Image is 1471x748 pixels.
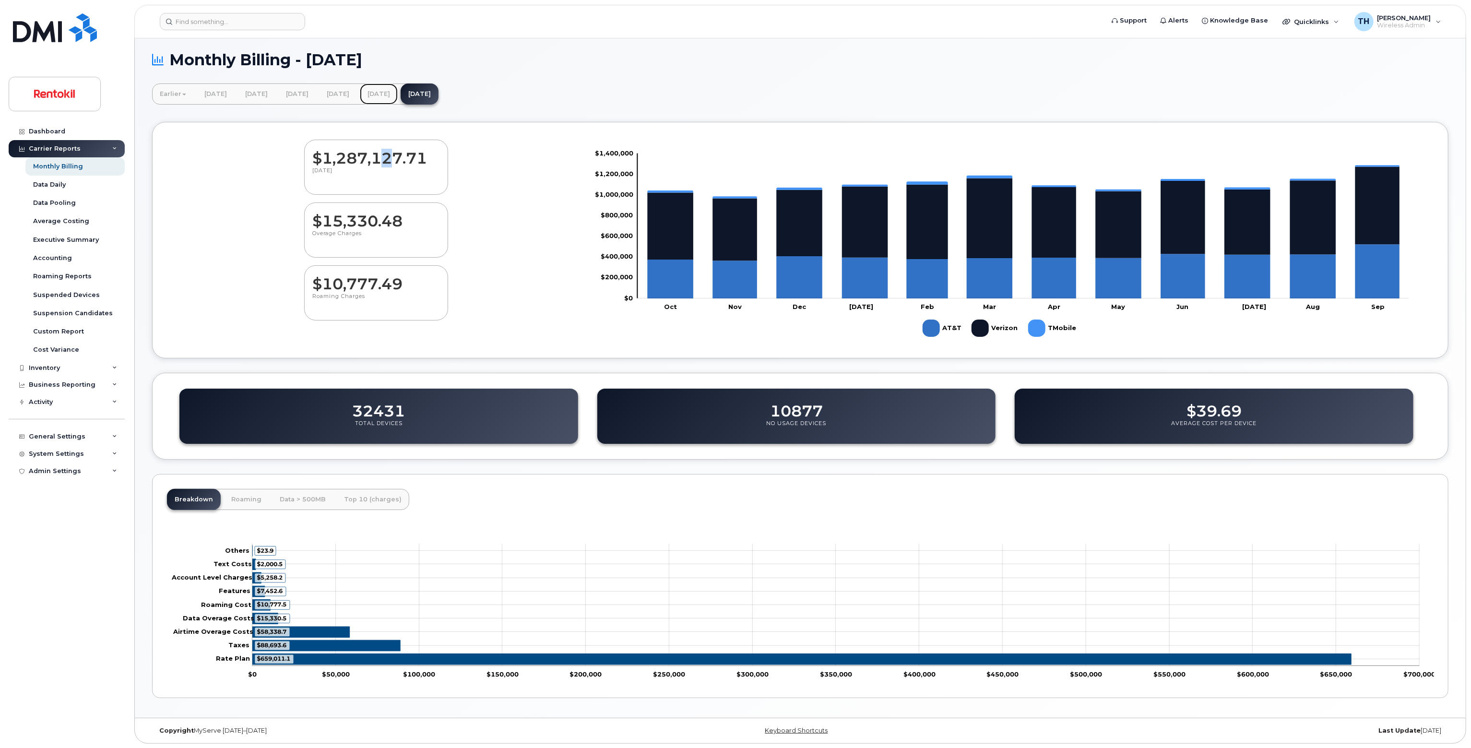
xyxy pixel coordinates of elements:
tspan: $300,000 [736,670,769,677]
a: Roaming [224,489,269,510]
tspan: $400,000 [601,252,633,260]
p: No Usage Devices [767,420,827,437]
tspan: Data Overage Costs [183,614,254,622]
a: Earlier [152,83,194,105]
tspan: Roaming Cost [201,600,251,608]
tspan: Features [219,587,250,594]
iframe: Messenger Launcher [1429,706,1464,741]
tspan: $1,400,000 [595,149,633,157]
tspan: $1,200,000 [595,170,633,178]
a: [DATE] [401,83,439,105]
tspan: $50,000 [321,670,349,677]
tspan: Others [225,546,249,554]
tspan: Mar [983,303,996,310]
tspan: Apr [1047,303,1060,310]
p: Total Devices [355,420,403,437]
tspan: Sep [1371,303,1385,310]
tspan: $650,000 [1320,670,1352,677]
tspan: Rate Plan [216,654,250,662]
a: [DATE] [319,83,357,105]
a: [DATE] [197,83,235,105]
tspan: Nov [728,303,742,310]
g: Verizon [972,316,1019,341]
tspan: $15,330.5 [257,615,286,622]
tspan: [DATE] [849,303,873,310]
a: Data > 500MB [272,489,333,510]
tspan: Taxes [228,641,249,649]
tspan: Oct [664,303,677,310]
tspan: $58,338.7 [257,628,286,635]
p: Overage Charges [312,230,440,247]
tspan: [DATE] [1242,303,1266,310]
tspan: Jun [1177,303,1189,310]
p: Average Cost Per Device [1172,420,1257,437]
tspan: $659,011.1 [257,655,290,662]
g: AT&T [647,244,1400,298]
g: Legend [923,316,1077,341]
tspan: $100,000 [403,670,435,677]
tspan: Aug [1305,303,1320,310]
tspan: Account Level Charges [171,573,252,581]
tspan: $700,000 [1403,670,1435,677]
tspan: $600,000 [601,232,633,239]
a: Keyboard Shortcuts [765,727,828,734]
strong: Copyright [159,727,194,734]
g: Chart [171,544,1436,677]
g: Series [252,546,1352,665]
tspan: $5,258.2 [257,574,283,581]
tspan: $200,000 [601,273,633,281]
g: TMobile [1028,316,1077,341]
tspan: $600,000 [1237,670,1269,677]
tspan: Feb [921,303,935,310]
dd: $15,330.48 [312,203,440,230]
p: [DATE] [312,167,440,184]
tspan: $500,000 [1070,670,1102,677]
div: [DATE] [1016,727,1448,735]
tspan: $23.9 [257,546,273,554]
tspan: $400,000 [903,670,935,677]
tspan: $150,000 [486,670,518,677]
tspan: Airtime Overage Costs [173,628,253,635]
tspan: $7,452.6 [257,587,283,594]
tspan: $450,000 [986,670,1019,677]
tspan: Dec [793,303,807,310]
h1: Monthly Billing - [DATE] [152,51,1448,68]
g: Verizon [647,167,1400,261]
p: Roaming Charges [312,293,440,310]
tspan: $550,000 [1153,670,1186,677]
g: AT&T [923,316,962,341]
tspan: Text Costs [214,560,252,568]
tspan: $250,000 [653,670,685,677]
dd: 10877 [770,393,823,420]
tspan: $10,777.5 [257,601,286,608]
tspan: $1,000,000 [595,190,633,198]
a: [DATE] [237,83,275,105]
tspan: $0 [248,670,257,677]
dd: $39.69 [1186,393,1242,420]
tspan: $200,000 [569,670,602,677]
a: Top 10 (charges) [336,489,409,510]
tspan: $2,000.5 [257,560,283,568]
a: [DATE] [278,83,316,105]
dd: $10,777.49 [312,266,440,293]
tspan: May [1111,303,1125,310]
dd: 32431 [352,393,405,420]
div: MyServe [DATE]–[DATE] [152,727,584,735]
tspan: $350,000 [820,670,852,677]
dd: $1,287,127.71 [312,140,440,167]
g: Chart [595,149,1409,341]
a: Breakdown [167,489,221,510]
tspan: $800,000 [601,211,633,219]
a: [DATE] [360,83,398,105]
tspan: $88,693.6 [257,641,286,649]
tspan: $0 [624,294,633,302]
strong: Last Update [1378,727,1421,734]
